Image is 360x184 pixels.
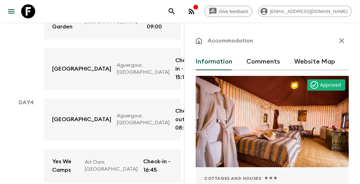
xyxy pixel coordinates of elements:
button: Comments [246,53,280,70]
span: [EMAIL_ADDRESS][DOMAIN_NAME] [266,9,351,14]
p: [GEOGRAPHIC_DATA] [52,65,111,73]
p: Ait Ourir, [GEOGRAPHIC_DATA] [85,159,138,173]
div: Photo of Yes We Camps [196,76,349,167]
span: Give feedback [215,9,252,14]
p: Check-in - 16:45 [143,157,172,174]
button: Information [196,53,232,70]
button: search adventures [165,4,179,18]
a: [GEOGRAPHIC_DATA]Aguergour, [GEOGRAPHIC_DATA]Check-in - 15:15 [44,48,181,90]
button: Website Map [294,53,335,70]
p: Aguergour, [GEOGRAPHIC_DATA] [117,112,170,126]
p: Day 4 [8,98,44,107]
p: Yes We Camps [52,157,79,174]
p: Accommodation [208,37,253,45]
p: Approved [320,81,341,88]
a: Yes We CampsAit Ourir, [GEOGRAPHIC_DATA]Check-in - 16:45 [44,149,181,183]
a: [GEOGRAPHIC_DATA]Aguergour, [GEOGRAPHIC_DATA]Check-out - 08:00 [44,98,181,140]
a: Give feedback [204,6,252,17]
div: [EMAIL_ADDRESS][DOMAIN_NAME] [258,6,352,17]
span: Cottages and Houses [204,176,261,181]
p: [GEOGRAPHIC_DATA] [52,115,111,124]
button: menu [4,4,18,18]
p: Check-in - 15:15 [175,56,194,81]
p: Check-out - 08:00 [175,107,194,132]
p: Aguergour, [GEOGRAPHIC_DATA] [117,62,170,76]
